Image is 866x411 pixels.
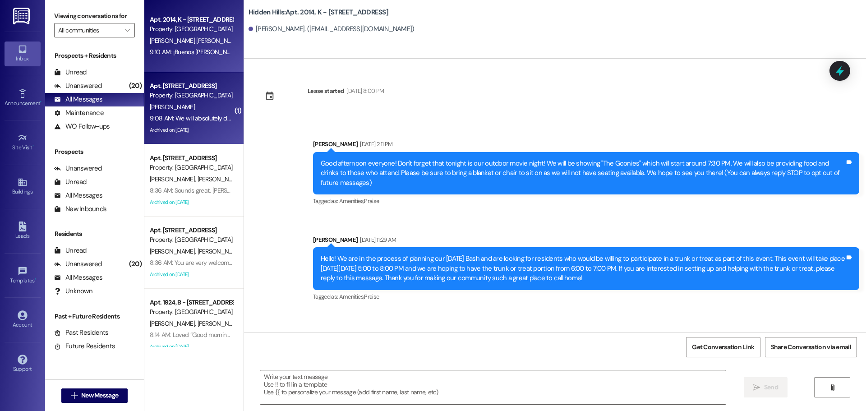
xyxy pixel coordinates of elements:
div: Property: [GEOGRAPHIC_DATA] [150,91,233,100]
div: Tagged as: [313,290,859,303]
a: Account [5,308,41,332]
span: Share Conversation via email [771,342,851,352]
div: (20) [127,79,144,93]
span: [PERSON_NAME] [197,247,242,255]
div: [DATE] 2:11 PM [358,139,392,149]
div: Residents [45,229,144,239]
div: Residesk Automated Survey [313,330,859,343]
div: Property: [GEOGRAPHIC_DATA] [150,307,233,317]
span: • [35,276,36,282]
label: Viewing conversations for [54,9,135,23]
div: Archived on [DATE] [149,269,234,280]
div: Good afternoon everyone! Don't forget that tonight is our outdoor movie night! We will be showing... [321,159,845,188]
a: Site Visit • [5,130,41,155]
img: ResiDesk Logo [13,8,32,24]
div: 8:36 AM: Sounds great, [PERSON_NAME]! You are welcome! [150,186,307,194]
div: Hello! We are in the process of planning our [DATE] Bash and are looking for residents who would ... [321,254,845,283]
span: [PERSON_NAME] [150,319,198,328]
span: [PERSON_NAME] [197,319,242,328]
div: Property: [GEOGRAPHIC_DATA] [150,235,233,245]
div: Archived on [DATE] [149,197,234,208]
div: Unanswered [54,164,102,173]
span: [PERSON_NAME] [150,247,198,255]
div: Apt. 1924, B - [STREET_ADDRESS] [150,298,233,307]
div: Tagged as: [313,194,859,208]
div: [DATE] 11:29 AM [358,235,396,245]
span: [PERSON_NAME] [150,103,195,111]
div: Unread [54,246,87,255]
span: [PERSON_NAME] [150,175,198,183]
div: All Messages [54,273,102,282]
div: Apt. [STREET_ADDRESS] [150,226,233,235]
div: Property: [GEOGRAPHIC_DATA] [150,163,233,172]
input: All communities [58,23,120,37]
div: WO Follow-ups [54,122,110,131]
div: [PERSON_NAME] [313,235,859,248]
span: Praise [364,197,379,205]
div: 8:36 AM: You are very welcome! [150,259,234,267]
div: Apt. [STREET_ADDRESS] [150,81,233,91]
div: [DATE] 8:00 PM [344,86,384,96]
button: New Message [61,388,128,403]
div: New Inbounds [54,204,106,214]
button: Send [744,377,788,397]
span: Amenities , [339,197,364,205]
div: [DATE] 12:27 PM [388,330,427,340]
i:  [829,384,836,391]
div: Archived on [DATE] [149,125,234,136]
span: Amenities , [339,293,364,300]
span: • [40,99,41,105]
span: Get Conversation Link [692,342,754,352]
div: Unanswered [54,81,102,91]
button: Get Conversation Link [686,337,760,357]
div: Prospects + Residents [45,51,144,60]
div: Future Residents [54,342,115,351]
i:  [71,392,78,399]
div: Maintenance [54,108,104,118]
span: Praise [364,293,379,300]
div: Apt. [STREET_ADDRESS] [150,153,233,163]
div: All Messages [54,95,102,104]
div: [PERSON_NAME] [313,139,859,152]
div: All Messages [54,191,102,200]
a: Leads [5,219,41,243]
span: Send [764,383,778,392]
span: [PERSON_NAME] [PERSON_NAME] [150,37,241,45]
div: Past Residents [54,328,109,337]
a: Buildings [5,175,41,199]
div: Apt. 2014, K - [STREET_ADDRESS] [150,15,233,24]
a: Inbox [5,42,41,66]
i:  [753,384,760,391]
div: Unread [54,177,87,187]
div: Unknown [54,286,92,296]
b: Hidden Hills: Apt. 2014, K - [STREET_ADDRESS] [249,8,388,17]
span: New Message [81,391,118,400]
div: Prospects [45,147,144,157]
div: Property: [GEOGRAPHIC_DATA] [150,24,233,34]
div: 9:08 AM: We will absolutely do that! [150,114,244,122]
a: Templates • [5,263,41,288]
span: • [32,143,34,149]
div: Unread [54,68,87,77]
div: [PERSON_NAME]. ([EMAIL_ADDRESS][DOMAIN_NAME]) [249,24,415,34]
div: Archived on [DATE] [149,341,234,352]
div: Unanswered [54,259,102,269]
div: Past + Future Residents [45,312,144,321]
a: Support [5,352,41,376]
span: [PERSON_NAME] [197,175,242,183]
button: Share Conversation via email [765,337,857,357]
div: Lease started [308,86,345,96]
i:  [125,27,130,34]
div: (20) [127,257,144,271]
